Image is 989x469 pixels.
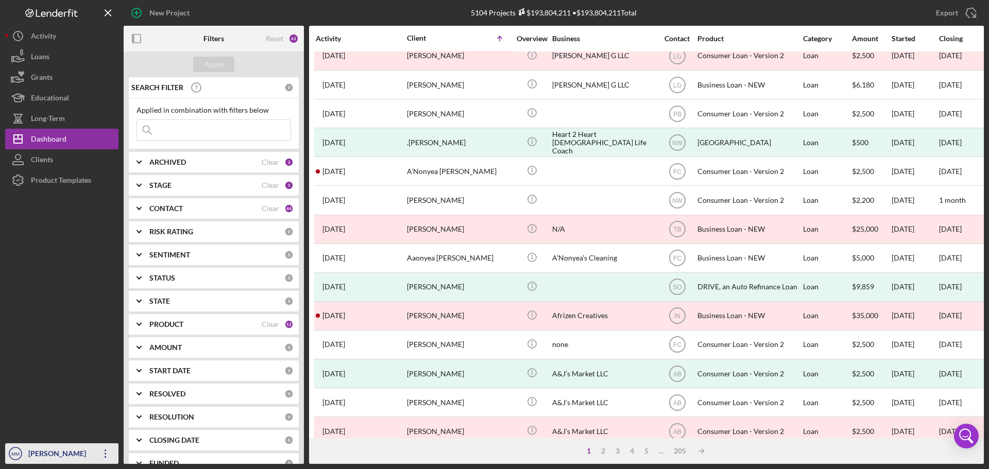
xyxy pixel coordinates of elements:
[803,100,851,127] div: Loan
[852,302,891,329] div: $35,000
[639,447,654,455] div: 5
[322,110,345,118] time: 2025-05-16 17:44
[31,129,66,152] div: Dashboard
[284,297,294,306] div: 0
[892,42,938,70] div: [DATE]
[407,245,510,272] div: Aaonyea [PERSON_NAME]
[203,34,224,43] b: Filters
[673,428,681,435] text: AB
[149,390,185,398] b: RESOLVED
[697,42,800,70] div: Consumer Loan - Version 2
[11,451,20,457] text: MM
[954,424,979,448] div: Open Intercom Messenger
[674,312,680,320] text: IN
[31,88,69,111] div: Educational
[892,302,938,329] div: [DATE]
[939,253,962,262] time: [DATE]
[322,283,345,291] time: 2022-11-17 22:39
[193,57,234,72] button: Apply
[852,273,891,301] div: $9,859
[513,34,551,43] div: Overview
[5,129,118,149] a: Dashboard
[204,57,224,72] div: Apply
[852,398,874,407] span: $2,500
[892,100,938,127] div: [DATE]
[803,245,851,272] div: Loan
[852,167,874,176] span: $2,500
[672,139,683,146] text: NW
[407,273,510,301] div: [PERSON_NAME]
[31,26,56,49] div: Activity
[892,418,938,445] div: [DATE]
[803,389,851,416] div: Loan
[407,42,510,70] div: [PERSON_NAME]
[673,110,681,117] text: PB
[673,399,681,406] text: AB
[284,83,294,92] div: 0
[697,418,800,445] div: Consumer Loan - Version 2
[803,302,851,329] div: Loan
[697,360,800,387] div: Consumer Loan - Version 2
[407,129,510,156] div: .[PERSON_NAME]
[31,149,53,172] div: Clients
[516,8,571,17] div: $193,804,211
[407,71,510,98] div: [PERSON_NAME]
[658,34,696,43] div: Contact
[5,46,118,67] button: Loans
[5,149,118,170] button: Clients
[892,360,938,387] div: [DATE]
[892,245,938,272] div: [DATE]
[262,320,279,328] div: Clear
[803,71,851,98] div: Loan
[939,370,962,378] div: [DATE]
[262,158,279,166] div: Clear
[31,46,49,70] div: Loans
[149,343,182,352] b: AMOUNT
[149,274,175,282] b: STATUS
[803,42,851,70] div: Loan
[552,216,655,243] div: N/A
[149,204,183,213] b: CONTACT
[322,81,345,89] time: 2025-03-04 05:03
[939,138,962,147] div: [DATE]
[852,360,891,387] div: $2,500
[471,8,637,17] div: 5104 Projects • $193,804,211 Total
[149,367,191,375] b: START DATE
[697,158,800,185] div: Consumer Loan - Version 2
[939,340,962,349] time: [DATE]
[939,311,962,320] time: [DATE]
[939,80,962,89] time: [DATE]
[673,284,681,291] text: SO
[149,413,194,421] b: RESOLUTION
[322,196,345,204] time: 2025-09-30 21:33
[284,366,294,375] div: 0
[892,34,938,43] div: Started
[407,302,510,329] div: [PERSON_NAME]
[284,436,294,445] div: 0
[131,83,183,92] b: SEARCH FILTER
[939,283,962,291] div: [DATE]
[552,129,655,156] div: Heart 2 Heart [DEMOGRAPHIC_DATA] Life Coach
[149,436,199,444] b: CLOSING DATE
[697,302,800,329] div: Business Loan - NEW
[552,71,655,98] div: [PERSON_NAME] G LLC
[322,51,345,60] time: 2025-02-18 20:21
[852,109,874,118] span: $2,500
[697,129,800,156] div: [GEOGRAPHIC_DATA]
[316,34,406,43] div: Activity
[669,447,691,455] div: 205
[625,447,639,455] div: 4
[552,418,655,445] div: A&J’s Market LLC
[697,186,800,214] div: Consumer Loan - Version 2
[852,253,874,262] span: $5,000
[552,331,655,358] div: none
[939,51,962,60] time: [DATE]
[596,447,610,455] div: 2
[892,389,938,416] div: [DATE]
[31,67,53,90] div: Grants
[803,360,851,387] div: Loan
[552,245,655,272] div: A’Nonyea’s Cleaning
[284,204,294,213] div: 44
[5,170,118,190] button: Product Templates
[673,226,681,233] text: TB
